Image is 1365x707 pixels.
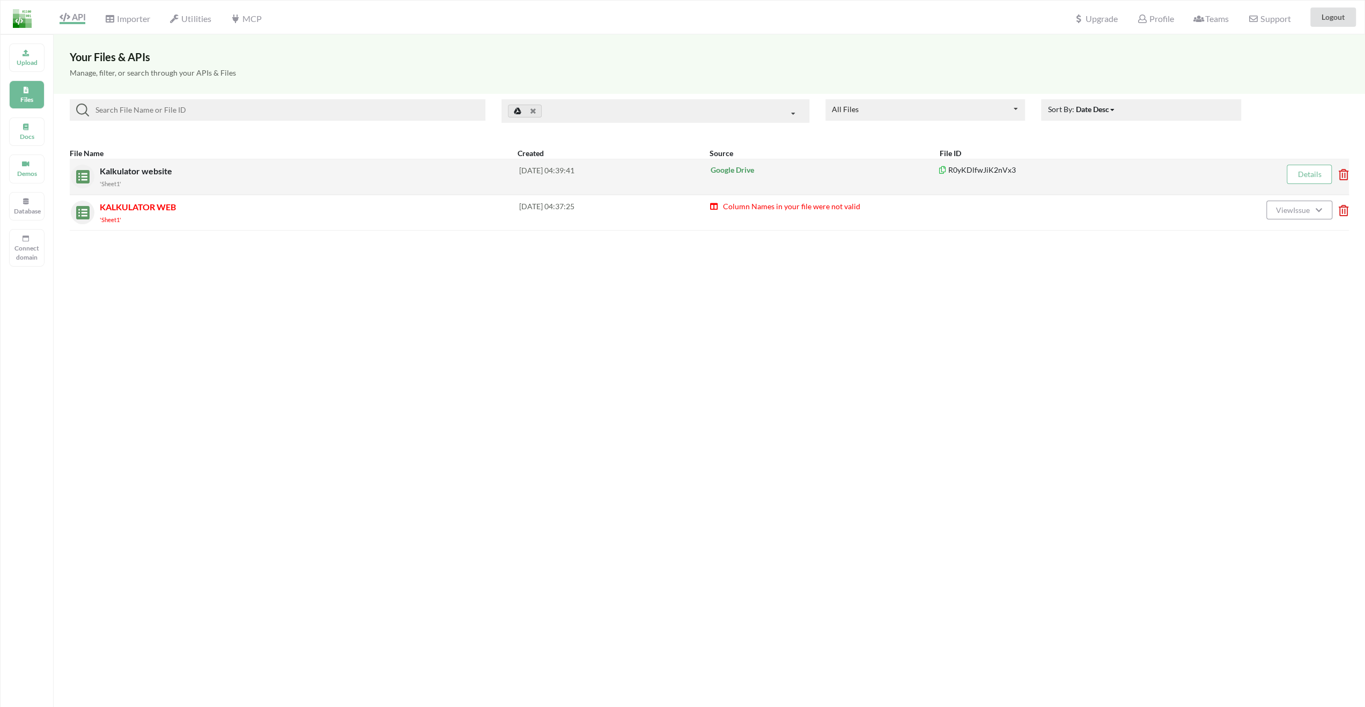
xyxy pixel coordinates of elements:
b: Created [518,149,544,158]
button: ViewIssue [1266,201,1332,219]
h5: Manage, filter, or search through your APIs & Files [70,69,1349,78]
div: All Files [832,106,859,113]
button: Details [1287,165,1332,184]
span: MCP [230,13,261,24]
h3: Your Files & APIs [70,50,1349,63]
span: Support [1248,14,1290,23]
p: Files [14,95,40,104]
b: File ID [940,149,961,158]
span: View Issue [1275,205,1312,215]
p: R0yKDlfwJiK2nVx3 [938,165,1216,175]
b: File Name [70,149,104,158]
small: 'Sheet1' [100,216,121,223]
p: Docs [14,132,40,141]
div: [DATE] 04:39:41 [519,165,710,188]
p: Upload [14,58,40,67]
button: Logout [1310,8,1356,27]
span: Importer [105,13,150,24]
span: Column Names in your file were not valid [722,202,860,211]
p: Connect domain [14,244,40,262]
div: [DATE] 04:37:25 [519,201,710,224]
span: Sort By: [1047,105,1116,114]
input: Search File Name or File ID [89,104,481,116]
span: Upgrade [1074,14,1118,23]
p: Database [14,207,40,216]
img: searchIcon.svg [76,104,89,116]
span: API [60,12,85,22]
p: Google Drive [711,165,938,175]
span: Kalkulator website [100,166,174,176]
b: Source [710,149,733,158]
img: sheets.7a1b7961.svg [71,201,90,219]
div: Date Desc [1075,104,1109,115]
span: Profile [1137,13,1174,24]
img: sheets.7a1b7961.svg [71,165,90,183]
span: KALKULATOR WEB [100,202,176,212]
small: 'Sheet1' [100,180,121,187]
p: Demos [14,169,40,178]
a: Details [1297,170,1321,179]
img: LogoIcon.png [13,9,32,28]
span: Utilities [169,13,211,24]
span: Teams [1193,13,1229,24]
